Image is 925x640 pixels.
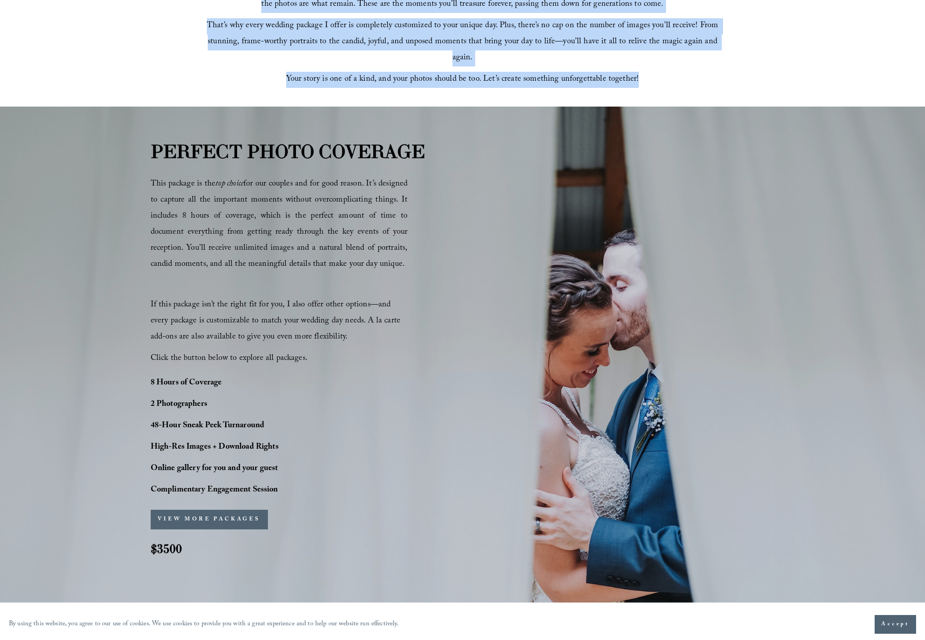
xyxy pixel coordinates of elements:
strong: Complimentary Engagement Session [151,483,278,497]
em: top choice [215,178,243,191]
span: If this package isn’t the right fit for you, I also offer other options—and every package is cust... [151,298,403,344]
strong: 8 Hours of Coverage [151,376,222,390]
strong: PERFECT PHOTO COVERAGE [151,140,425,163]
span: Click the button below to explore all packages. [151,352,308,366]
p: By using this website, you agree to our use of cookies. We use cookies to provide you with a grea... [9,618,399,631]
strong: 48-Hour Sneak Peek Turnaround [151,419,265,433]
span: Your story is one of a kind, and your photos should be too. Let’s create something unforgettable ... [286,73,639,87]
strong: Online gallery for you and your guest [151,462,278,476]
span: Accept [881,620,909,629]
span: This package is the for our couples and for good reason. It’s designed to capture all the importa... [151,178,408,272]
strong: High-Res Images + Download Rights [151,441,279,454]
strong: $3500 [151,541,182,557]
strong: 2 Photographers [151,398,207,412]
span: That’s why every wedding package I offer is completely customized to your unique day. Plus, there... [207,19,721,65]
button: Accept [875,615,916,634]
button: VIEW MORE PACKAGES [151,510,268,529]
